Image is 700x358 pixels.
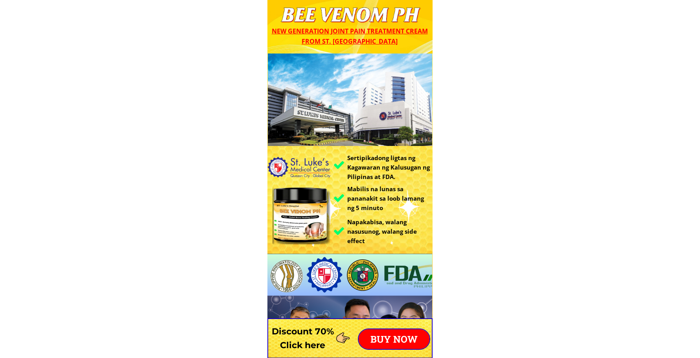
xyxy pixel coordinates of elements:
span: New generation joint pain treatment cream from St. [GEOGRAPHIC_DATA] [272,27,428,46]
h3: Napakabisa, walang nasusunog, walang side effect [347,217,433,245]
p: BUY NOW [359,329,429,349]
h3: Discount 70% Click here [267,325,338,352]
h3: Mabilis na lunas sa pananakit sa loob lamang ng 5 minuto [347,184,431,212]
h3: Sertipikadong ligtas ng Kagawaran ng Kalusugan ng Pilipinas at FDA. [347,153,435,181]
